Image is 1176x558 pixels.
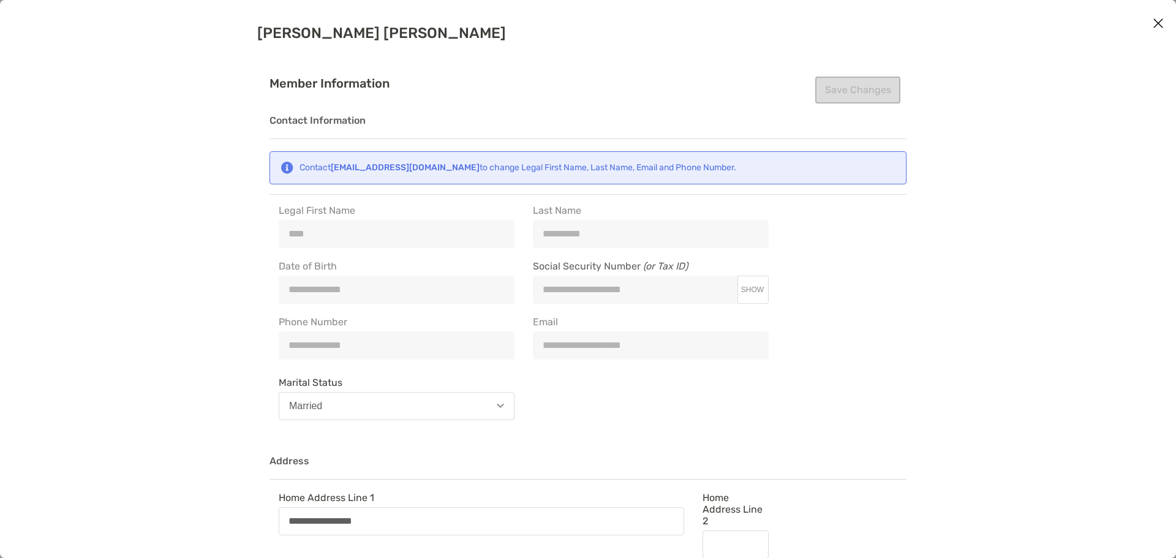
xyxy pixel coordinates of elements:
input: Email [533,340,768,350]
span: Home Address Line 1 [279,492,684,503]
span: SHOW [741,285,764,294]
button: Married [279,392,514,420]
button: Social Security Number (or Tax ID) [737,285,768,295]
input: Home Address Line 1 [279,516,684,526]
input: Date of Birth [279,284,514,295]
input: Phone Number [279,340,514,350]
input: Home Address Line 2 [703,539,768,549]
span: Last Name [533,205,769,216]
img: Notification icon [280,162,295,174]
span: Email [533,316,769,328]
input: Legal First Name [279,228,514,239]
div: Contact to change Legal First Name, Last Name, Email and Phone Number. [300,162,736,173]
span: Date of Birth [279,260,514,272]
img: Open dropdown arrow [497,404,504,408]
span: Home Address Line 2 [703,492,769,527]
h3: Contact Information [269,115,907,139]
h3: Address [269,456,907,480]
span: Legal First Name [279,205,514,216]
h4: Member Information [269,77,907,91]
h2: [PERSON_NAME] [PERSON_NAME] [257,25,919,42]
input: Last Name [533,228,768,239]
div: Married [289,401,322,412]
input: Social Security Number (or Tax ID)SHOW [533,284,737,295]
button: Close modal [1149,15,1167,33]
span: Social Security Number [533,260,769,276]
span: Phone Number [279,316,514,328]
strong: [EMAIL_ADDRESS][DOMAIN_NAME] [331,162,480,173]
span: Marital Status [279,377,514,388]
i: (or Tax ID) [643,260,688,272]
